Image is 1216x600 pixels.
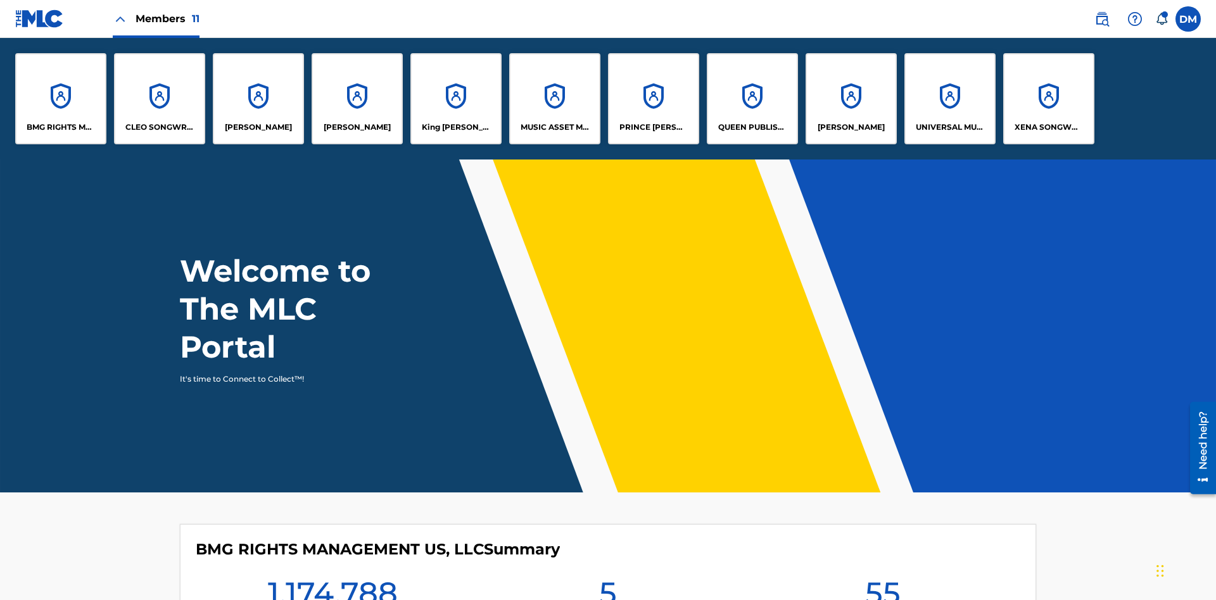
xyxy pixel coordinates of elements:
a: Accounts[PERSON_NAME] [806,53,897,144]
a: AccountsKing [PERSON_NAME] [410,53,502,144]
div: Drag [1156,552,1164,590]
p: BMG RIGHTS MANAGEMENT US, LLC [27,122,96,133]
a: AccountsPRINCE [PERSON_NAME] [608,53,699,144]
p: King McTesterson [422,122,491,133]
p: ELVIS COSTELLO [225,122,292,133]
p: UNIVERSAL MUSIC PUB GROUP [916,122,985,133]
img: help [1127,11,1143,27]
a: AccountsCLEO SONGWRITER [114,53,205,144]
p: MUSIC ASSET MANAGEMENT (MAM) [521,122,590,133]
p: PRINCE MCTESTERSON [619,122,688,133]
a: Accounts[PERSON_NAME] [213,53,304,144]
p: QUEEN PUBLISHA [718,122,787,133]
iframe: Chat Widget [1153,539,1216,600]
a: Accounts[PERSON_NAME] [312,53,403,144]
div: User Menu [1175,6,1201,32]
p: XENA SONGWRITER [1015,122,1084,133]
span: 11 [192,13,199,25]
p: It's time to Connect to Collect™! [180,373,400,385]
a: AccountsXENA SONGWRITER [1003,53,1094,144]
span: Members [136,11,199,26]
p: CLEO SONGWRITER [125,122,194,133]
p: EYAMA MCSINGER [324,122,391,133]
iframe: Resource Center [1181,397,1216,501]
a: Public Search [1089,6,1115,32]
div: Notifications [1155,13,1168,25]
div: Help [1122,6,1148,32]
p: RONALD MCTESTERSON [818,122,885,133]
a: AccountsMUSIC ASSET MANAGEMENT (MAM) [509,53,600,144]
a: AccountsUNIVERSAL MUSIC PUB GROUP [904,53,996,144]
a: AccountsBMG RIGHTS MANAGEMENT US, LLC [15,53,106,144]
h1: Welcome to The MLC Portal [180,252,417,366]
img: Close [113,11,128,27]
img: MLC Logo [15,9,64,28]
h4: BMG RIGHTS MANAGEMENT US, LLC [196,540,560,559]
a: AccountsQUEEN PUBLISHA [707,53,798,144]
img: search [1094,11,1110,27]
